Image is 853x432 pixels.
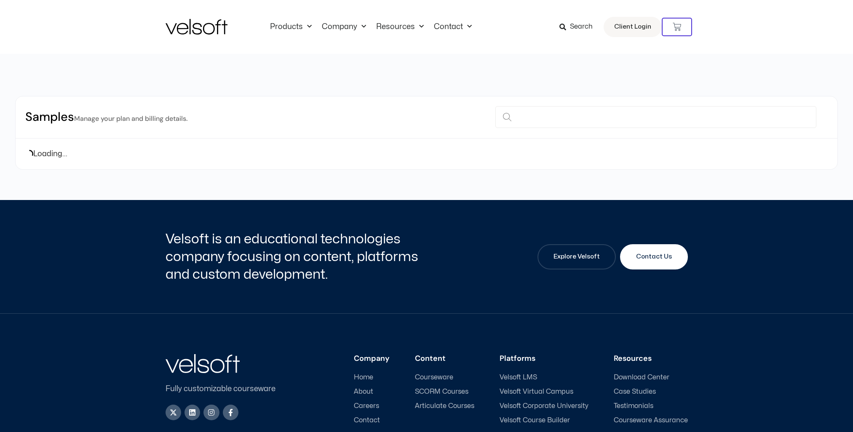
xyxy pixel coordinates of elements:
[371,22,429,32] a: ResourcesMenu Toggle
[415,373,474,381] a: Courseware
[354,402,390,410] a: Careers
[500,402,588,410] a: Velsoft Corporate University
[166,383,289,395] p: Fully customizable courseware
[554,252,600,262] span: Explore Velsoft
[354,373,373,381] span: Home
[614,388,656,396] span: Case Studies
[500,388,573,396] span: Velsoft Virtual Campus
[354,416,380,424] span: Contact
[537,244,616,269] a: Explore Velsoft
[614,21,651,32] span: Client Login
[500,388,588,396] a: Velsoft Virtual Campus
[500,373,537,381] span: Velsoft LMS
[429,22,477,32] a: ContactMenu Toggle
[620,244,688,269] a: Contact Us
[354,416,390,424] a: Contact
[614,373,688,381] a: Download Center
[33,148,67,160] span: Loading...
[415,388,474,396] a: SCORM Courses
[265,22,477,32] nav: Menu
[559,20,599,34] a: Search
[415,373,453,381] span: Courseware
[354,373,390,381] a: Home
[614,354,688,363] h3: Resources
[415,388,468,396] span: SCORM Courses
[265,22,317,32] a: ProductsMenu Toggle
[500,416,570,424] span: Velsoft Course Builder
[614,402,653,410] span: Testimonials
[74,114,187,123] small: Manage your plan and billing details.
[415,402,474,410] a: Articulate Courses
[570,21,593,32] span: Search
[614,402,688,410] a: Testimonials
[25,109,187,125] h2: Samples
[614,373,669,381] span: Download Center
[604,17,662,37] a: Client Login
[354,354,390,363] h3: Company
[500,354,588,363] h3: Platforms
[166,230,425,283] h2: Velsoft is an educational technologies company focusing on content, platforms and custom developm...
[166,19,227,35] img: Velsoft Training Materials
[636,252,672,262] span: Contact Us
[415,354,474,363] h3: Content
[354,402,379,410] span: Careers
[354,388,373,396] span: About
[354,388,390,396] a: About
[500,416,588,424] a: Velsoft Course Builder
[614,416,688,424] a: Courseware Assurance
[614,388,688,396] a: Case Studies
[317,22,371,32] a: CompanyMenu Toggle
[500,373,588,381] a: Velsoft LMS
